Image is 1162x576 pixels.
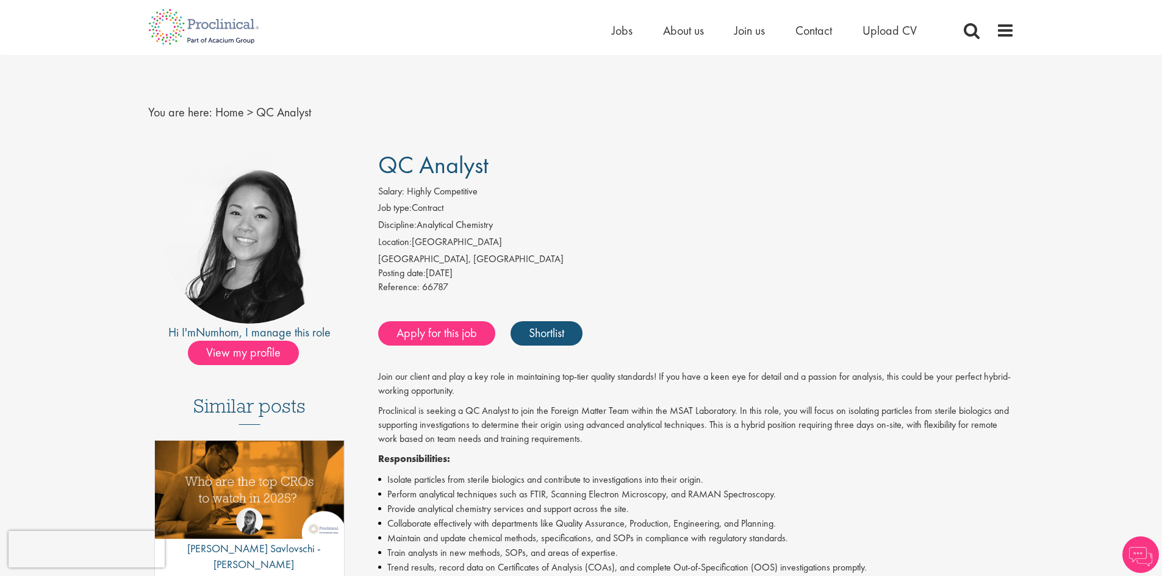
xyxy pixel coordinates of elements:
img: Theodora Savlovschi - Wicks [236,508,263,535]
label: Job type: [378,201,412,215]
a: View my profile [188,343,311,359]
label: Reference: [378,280,420,294]
li: Analytical Chemistry [378,218,1014,235]
a: About us [663,23,704,38]
div: [GEOGRAPHIC_DATA], [GEOGRAPHIC_DATA] [378,252,1014,266]
span: Highly Competitive [407,185,478,197]
span: QC Analyst [256,104,311,120]
li: Isolate particles from sterile biologics and contribute to investigations into their origin. [378,472,1014,487]
h3: Similar posts [193,396,306,425]
li: Trend results, record data on Certificates of Analysis (COAs), and complete Out-of-Specification ... [378,560,1014,575]
span: View my profile [188,341,299,365]
img: imeage of recruiter Numhom Sudsok [163,152,335,324]
span: Posting date: [378,266,426,279]
a: Numhom [196,324,239,340]
a: breadcrumb link [215,104,244,120]
a: Link to a post [155,441,345,549]
div: [DATE] [378,266,1014,280]
p: [PERSON_NAME] Savlovschi - [PERSON_NAME] [155,541,345,572]
a: Jobs [612,23,633,38]
span: QC Analyst [378,149,489,180]
iframe: reCAPTCHA [9,531,165,567]
div: Hi I'm , I manage this role [148,324,351,341]
p: Join our client and play a key role in maintaining top-tier quality standards! If you have a keen... [378,370,1014,398]
li: Collaborate effectively with departments like Quality Assurance, Production, Engineering, and Pla... [378,516,1014,531]
strong: Responsibilities: [378,452,450,465]
a: Apply for this job [378,321,495,346]
span: 66787 [422,280,448,293]
li: [GEOGRAPHIC_DATA] [378,235,1014,252]
img: Top 10 CROs 2025 | Proclinical [155,441,345,539]
a: Join us [734,23,765,38]
a: Contact [795,23,832,38]
a: Upload CV [863,23,917,38]
li: Provide analytical chemistry services and support across the site. [378,502,1014,516]
li: Contract [378,201,1014,218]
span: You are here: [148,104,212,120]
p: Proclinical is seeking a QC Analyst to join the Foreign Matter Team within the MSAT Laboratory. I... [378,404,1014,446]
li: Train analysts in new methods, SOPs, and areas of expertise. [378,546,1014,560]
img: Chatbot [1122,536,1159,573]
li: Maintain and update chemical methods, specifications, and SOPs in compliance with regulatory stan... [378,531,1014,546]
label: Location: [378,235,412,249]
label: Salary: [378,185,404,199]
li: Perform analytical techniques such as FTIR, Scanning Electron Microscopy, and RAMAN Spectroscopy. [378,487,1014,502]
a: Shortlist [511,321,583,346]
label: Discipline: [378,218,417,232]
span: > [247,104,253,120]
